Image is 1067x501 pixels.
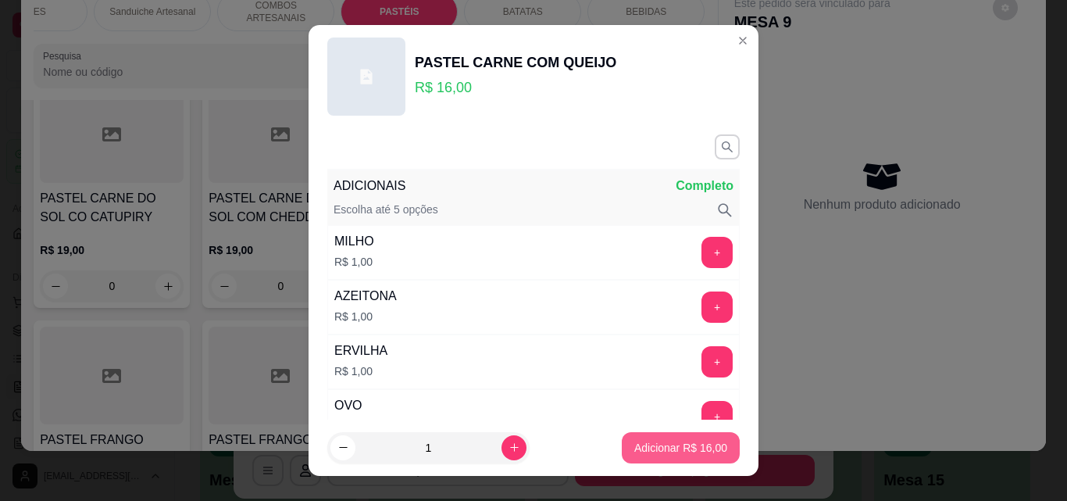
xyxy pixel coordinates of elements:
button: decrease-product-quantity [330,435,355,460]
p: Adicionar R$ 16,00 [634,440,727,456]
button: add [701,292,733,323]
button: add [701,237,733,268]
div: ERVILHA [334,342,387,360]
p: R$ 16,00 [415,77,616,98]
p: R$ 1,00 [334,254,374,270]
p: ADICIONAIS [334,177,405,195]
button: Close [730,28,755,53]
p: R$ 2,00 [334,418,373,434]
div: AZEITONA [334,287,397,306]
div: MILHO [334,232,374,251]
p: Escolha até 5 opções [334,202,438,219]
button: add [701,401,733,432]
p: Completo [676,177,733,195]
button: add [701,346,733,378]
p: R$ 1,00 [334,363,387,379]
div: OVO [334,396,373,415]
p: R$ 1,00 [334,309,397,324]
button: increase-product-quantity [501,435,526,460]
div: PASTEL CARNE COM QUEIJO [415,52,616,73]
button: Adicionar R$ 16,00 [622,432,740,463]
